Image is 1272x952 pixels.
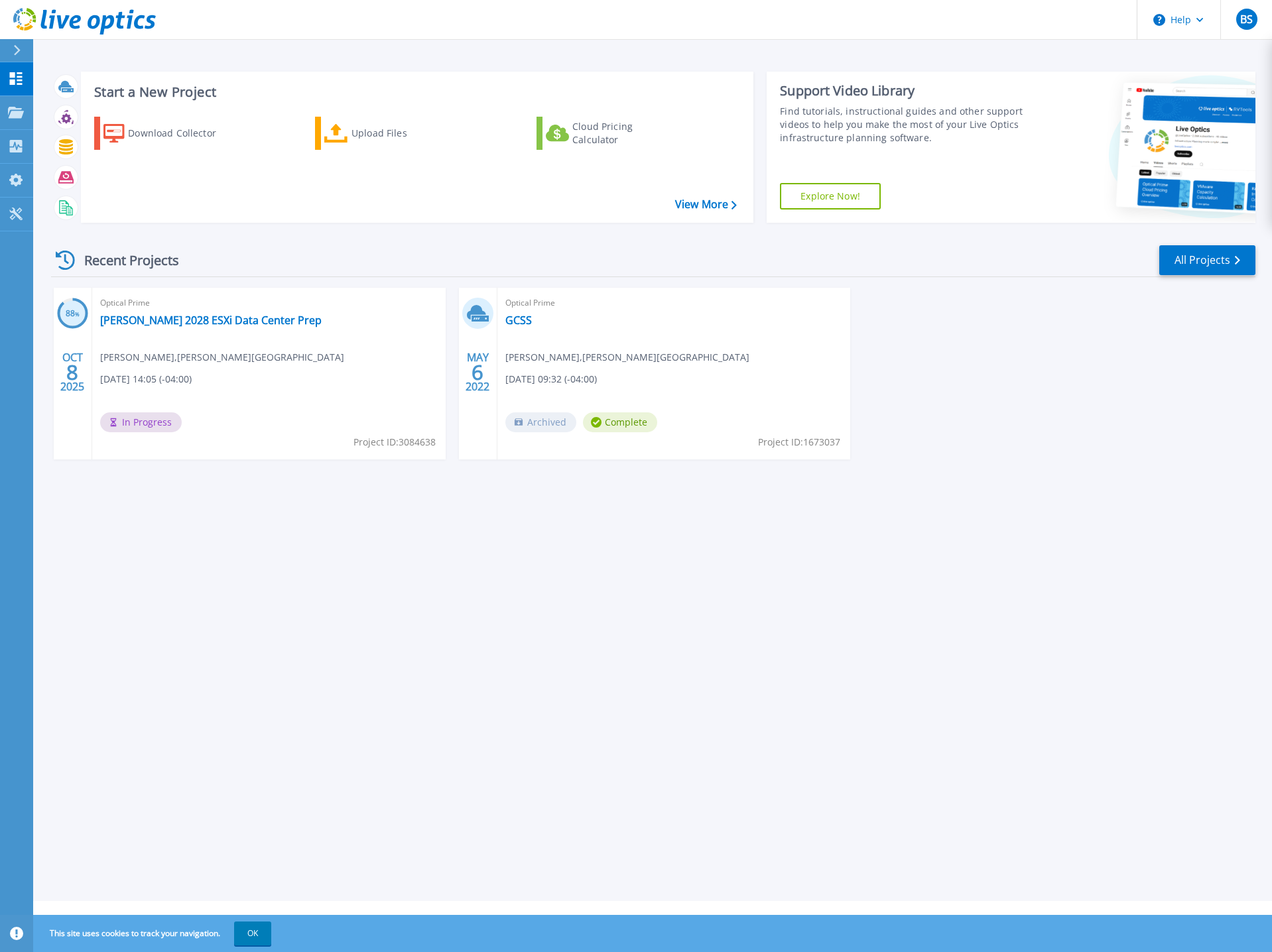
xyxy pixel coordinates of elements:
span: [DATE] 09:32 (-04:00) [505,372,597,387]
a: GCSS [505,314,532,327]
span: In Progress [100,412,182,432]
span: Project ID: 3084638 [353,435,436,449]
div: Support Video Library [780,82,1029,99]
div: Cloud Pricing Calculator [572,120,678,147]
span: Project ID: 1673037 [758,435,840,449]
a: Cloud Pricing Calculator [537,117,684,150]
span: [DATE] 14:05 (-04:00) [100,372,192,387]
div: OCT 2025 [60,348,85,396]
span: 6 [472,367,483,378]
div: Find tutorials, instructional guides and other support videos to help you make the most of your L... [780,105,1029,145]
a: Download Collector [94,117,242,150]
span: Complete [583,412,657,432]
a: [PERSON_NAME] 2028 ESXi Data Center Prep [100,314,322,327]
a: View More [675,198,737,211]
div: Upload Files [351,120,458,147]
span: BS [1240,14,1253,25]
div: Download Collector [128,120,234,147]
span: 8 [66,367,78,378]
span: % [75,310,80,318]
h3: 88 [57,306,88,322]
div: Recent Projects [51,244,197,276]
span: Archived [505,412,576,432]
a: All Projects [1159,245,1255,275]
span: [PERSON_NAME] , [PERSON_NAME][GEOGRAPHIC_DATA] [100,350,344,365]
span: [PERSON_NAME] , [PERSON_NAME][GEOGRAPHIC_DATA] [505,350,749,365]
div: MAY 2022 [465,348,490,396]
button: OK [234,922,271,945]
a: Upload Files [315,117,463,150]
span: This site uses cookies to track your navigation. [36,922,271,945]
span: Optical Prime [505,296,843,310]
span: Optical Prime [100,296,438,310]
h3: Start a New Project [94,85,736,99]
a: Explore Now! [780,183,881,209]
